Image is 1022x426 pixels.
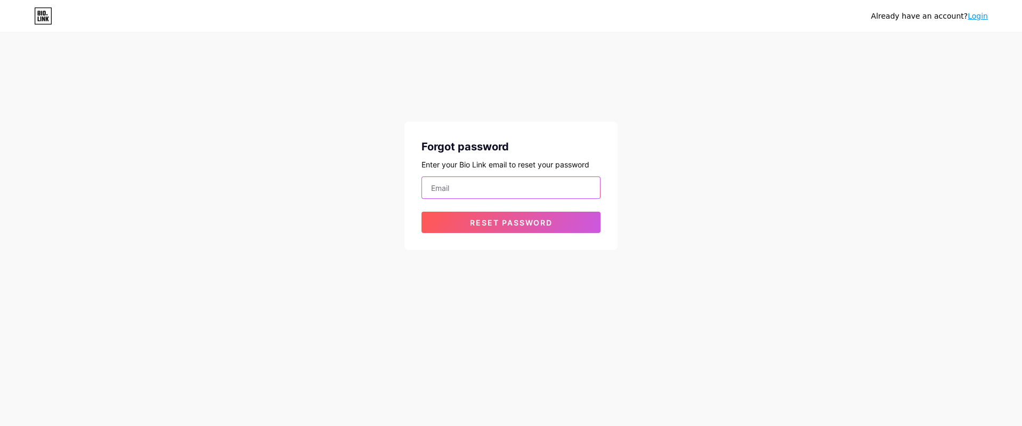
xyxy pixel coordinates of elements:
[421,159,601,170] div: Enter your Bio Link email to reset your password
[422,177,600,198] input: Email
[871,11,988,22] div: Already have an account?
[470,218,553,227] span: Reset password
[968,12,988,20] a: Login
[421,212,601,233] button: Reset password
[421,139,601,155] div: Forgot password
